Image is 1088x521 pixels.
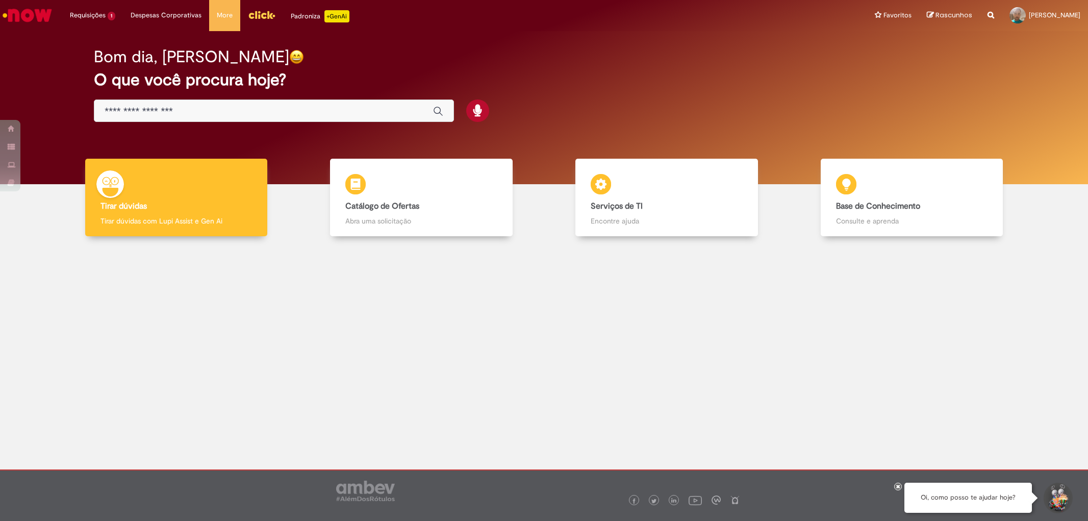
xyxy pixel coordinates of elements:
p: +GenAi [324,10,349,22]
span: Rascunhos [935,10,972,20]
a: Catálogo de Ofertas Abra uma solicitação [299,159,544,237]
img: logo_footer_youtube.png [689,493,702,507]
img: logo_footer_facebook.png [631,499,637,504]
b: Serviços de TI [591,201,643,211]
a: Base de Conhecimento Consulte e aprenda [789,159,1034,237]
span: 1 [108,12,115,20]
span: [PERSON_NAME] [1029,11,1080,19]
p: Encontre ajuda [591,216,742,226]
button: Iniciar Conversa de Suporte [1042,483,1073,513]
p: Abra uma solicitação [345,216,497,226]
h2: Bom dia, [PERSON_NAME] [94,48,289,66]
p: Tirar dúvidas com Lupi Assist e Gen Ai [100,216,252,226]
img: logo_footer_naosei.png [730,495,740,505]
img: click_logo_yellow_360x200.png [248,7,275,22]
img: logo_footer_linkedin.png [671,498,676,504]
img: ServiceNow [1,5,54,26]
b: Base de Conhecimento [836,201,920,211]
div: Oi, como posso te ajudar hoje? [904,483,1032,513]
span: Requisições [70,10,106,20]
a: Tirar dúvidas Tirar dúvidas com Lupi Assist e Gen Ai [54,159,299,237]
h2: O que você procura hoje? [94,71,994,89]
span: Favoritos [883,10,912,20]
b: Catálogo de Ofertas [345,201,419,211]
img: logo_footer_ambev_rotulo_gray.png [336,481,395,501]
div: Padroniza [291,10,349,22]
p: Consulte e aprenda [836,216,988,226]
img: logo_footer_twitter.png [651,499,656,504]
span: Despesas Corporativas [131,10,201,20]
a: Rascunhos [927,11,972,20]
span: More [217,10,233,20]
img: logo_footer_workplace.png [712,495,721,505]
b: Tirar dúvidas [100,201,147,211]
img: happy-face.png [289,49,304,64]
a: Serviços de TI Encontre ajuda [544,159,790,237]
